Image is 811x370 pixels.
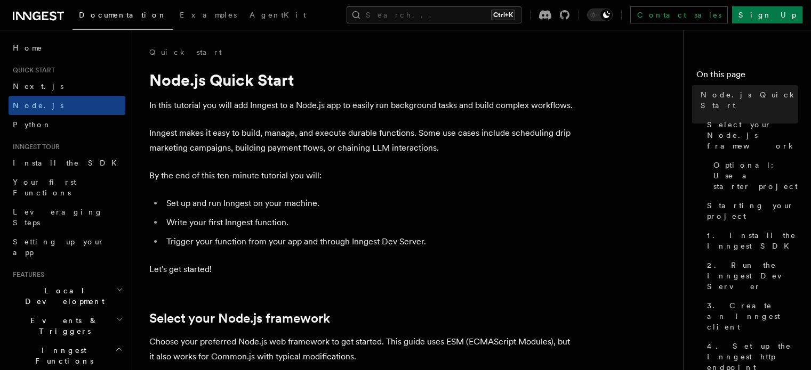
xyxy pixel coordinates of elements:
[9,77,125,96] a: Next.js
[703,296,798,336] a: 3. Create an Inngest client
[149,311,330,326] a: Select your Node.js framework
[9,202,125,232] a: Leveraging Steps
[149,47,222,57] a: Quick start
[173,3,243,29] a: Examples
[73,3,173,30] a: Documentation
[13,101,63,110] span: Node.js
[709,155,798,196] a: Optional: Use a starter project
[163,196,576,211] li: Set up and run Inngest on your machine.
[713,160,798,192] span: Optional: Use a starter project
[149,70,576,89] h1: Node.js Quick Start
[163,215,576,230] li: Write your first Inngest function.
[149,98,576,113] p: In this tutorial you will add Inngest to a Node.js app to easily run background tasks and build c...
[9,66,55,75] span: Quick start
[13,43,43,53] span: Home
[703,226,798,256] a: 1. Install the Inngest SDK
[13,208,103,227] span: Leveraging Steps
[13,120,52,129] span: Python
[9,172,125,202] a: Your first Functions
[707,230,798,251] span: 1. Install the Inngest SDK
[9,232,125,262] a: Setting up your app
[696,85,798,115] a: Node.js Quick Start
[13,82,63,91] span: Next.js
[707,260,798,292] span: 2. Run the Inngest Dev Server
[732,6,802,23] a: Sign Up
[149,168,576,183] p: By the end of this ten-minute tutorial you will:
[180,11,237,19] span: Examples
[9,311,125,341] button: Events & Triggers
[9,153,125,172] a: Install the SDK
[707,300,798,332] span: 3. Create an Inngest client
[149,262,576,277] p: Let's get started!
[9,281,125,311] button: Local Development
[703,256,798,296] a: 2. Run the Inngest Dev Server
[163,234,576,249] li: Trigger your function from your app and through Inngest Dev Server.
[707,119,798,151] span: Select your Node.js framework
[707,200,798,221] span: Starting your project
[587,9,613,21] button: Toggle dark mode
[9,285,116,307] span: Local Development
[243,3,312,29] a: AgentKit
[347,6,521,23] button: Search...Ctrl+K
[149,334,576,364] p: Choose your preferred Node.js web framework to get started. This guide uses ESM (ECMAScript Modul...
[9,96,125,115] a: Node.js
[9,143,60,151] span: Inngest tour
[630,6,728,23] a: Contact sales
[9,315,116,336] span: Events & Triggers
[696,68,798,85] h4: On this page
[13,159,123,167] span: Install the SDK
[149,126,576,155] p: Inngest makes it easy to build, manage, and execute durable functions. Some use cases include sch...
[491,10,515,20] kbd: Ctrl+K
[9,345,115,366] span: Inngest Functions
[701,89,798,111] span: Node.js Quick Start
[703,196,798,226] a: Starting your project
[9,38,125,57] a: Home
[250,11,306,19] span: AgentKit
[79,11,167,19] span: Documentation
[703,115,798,155] a: Select your Node.js framework
[13,178,76,197] span: Your first Functions
[13,237,105,257] span: Setting up your app
[9,115,125,134] a: Python
[9,270,44,279] span: Features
